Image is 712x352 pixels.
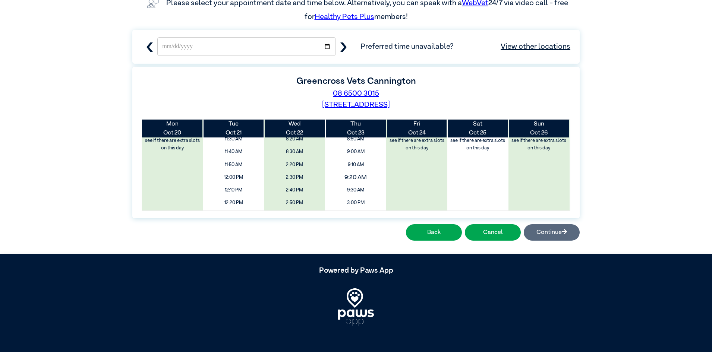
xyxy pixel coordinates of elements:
span: 11:50 AM [206,159,262,170]
span: 2:50 PM [267,197,323,208]
span: 2:30 PM [267,172,323,183]
span: 11:40 AM [206,146,262,157]
th: Oct 23 [325,120,386,137]
span: 9:10 AM [328,159,384,170]
span: 2:20 PM [267,159,323,170]
h5: Powered by Paws App [132,266,580,275]
a: 08 6500 3015 [333,90,379,97]
span: Preferred time unavailable? [360,41,570,52]
th: Oct 22 [264,120,325,137]
label: Greencross Vets Cannington [296,77,416,86]
span: 12:00 PM [206,172,262,183]
span: 3:10 PM [328,210,384,221]
span: 8:20 AM [267,134,323,145]
img: PawsApp [338,288,374,326]
span: 9:00 AM [328,146,384,157]
span: 11:30 AM [206,134,262,145]
th: Oct 26 [508,120,570,137]
th: Oct 21 [203,120,264,137]
span: 9:20 AM [319,170,392,184]
th: Oct 25 [447,120,508,137]
button: Back [406,224,462,241]
span: 12:30 PM [206,210,262,221]
span: 3:00 PM [267,210,323,221]
span: 2:40 PM [267,185,323,196]
button: Cancel [465,224,521,241]
span: 12:10 PM [206,185,262,196]
span: 8:50 AM [328,134,384,145]
th: Oct 24 [386,120,447,137]
span: 9:30 AM [328,185,384,196]
th: Oct 20 [142,120,203,137]
a: View other locations [501,41,570,52]
span: 8:30 AM [267,146,323,157]
a: Healthy Pets Plus [315,13,374,20]
a: [STREET_ADDRESS] [322,101,390,108]
span: 12:20 PM [206,197,262,208]
span: 3:00 PM [328,197,384,208]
